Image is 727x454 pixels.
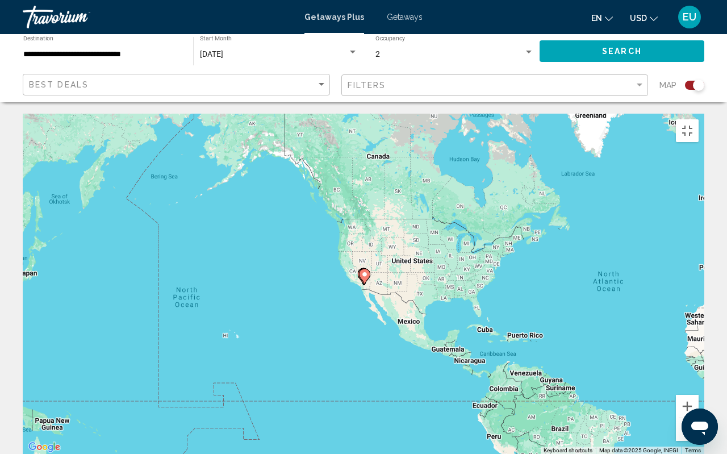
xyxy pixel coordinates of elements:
[304,13,364,22] a: Getaways Plus
[676,418,699,441] button: Zoom out
[348,81,386,90] span: Filters
[375,49,380,59] span: 2
[659,77,676,93] span: Map
[685,447,701,453] a: Terms
[387,13,423,22] a: Getaways
[29,80,327,90] mat-select: Sort by
[682,409,718,445] iframe: Button to launch messaging window
[599,447,678,453] span: Map data ©2025 Google, INEGI
[683,11,696,23] span: EU
[591,10,613,26] button: Change language
[630,14,647,23] span: USD
[675,5,704,29] button: User Menu
[676,395,699,418] button: Zoom in
[200,49,223,59] span: [DATE]
[602,47,642,56] span: Search
[23,6,293,28] a: Travorium
[341,74,649,97] button: Filter
[630,10,658,26] button: Change currency
[540,40,704,61] button: Search
[591,14,602,23] span: en
[676,119,699,142] button: Toggle fullscreen view
[29,80,89,89] span: Best Deals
